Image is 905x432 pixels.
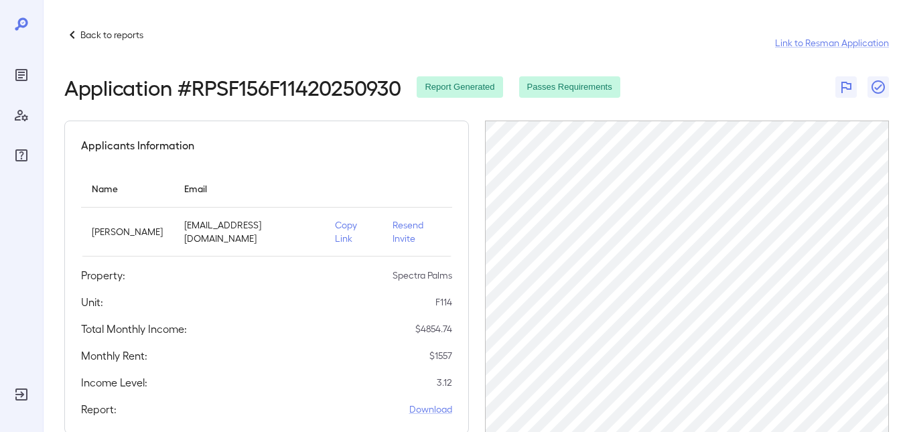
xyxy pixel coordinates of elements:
[775,36,889,50] a: Link to Resman Application
[417,81,502,94] span: Report Generated
[173,169,324,208] th: Email
[409,403,452,416] a: Download
[11,104,32,126] div: Manage Users
[81,137,194,153] h5: Applicants Information
[81,374,147,390] h5: Income Level:
[81,169,452,257] table: simple table
[393,269,452,282] p: Spectra Palms
[429,349,452,362] p: $ 1557
[92,225,163,238] p: [PERSON_NAME]
[11,384,32,405] div: Log Out
[435,295,452,309] p: F114
[80,28,143,42] p: Back to reports
[81,169,173,208] th: Name
[335,218,371,245] p: Copy Link
[81,267,125,283] h5: Property:
[415,322,452,336] p: $ 4854.74
[11,145,32,166] div: FAQ
[867,76,889,98] button: Close Report
[81,294,103,310] h5: Unit:
[81,401,117,417] h5: Report:
[64,75,401,99] h2: Application # RPSF156F11420250930
[393,218,441,245] p: Resend Invite
[437,376,452,389] p: 3.12
[81,321,187,337] h5: Total Monthly Income:
[11,64,32,86] div: Reports
[81,348,147,364] h5: Monthly Rent:
[519,81,620,94] span: Passes Requirements
[184,218,314,245] p: [EMAIL_ADDRESS][DOMAIN_NAME]
[835,76,857,98] button: Flag Report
